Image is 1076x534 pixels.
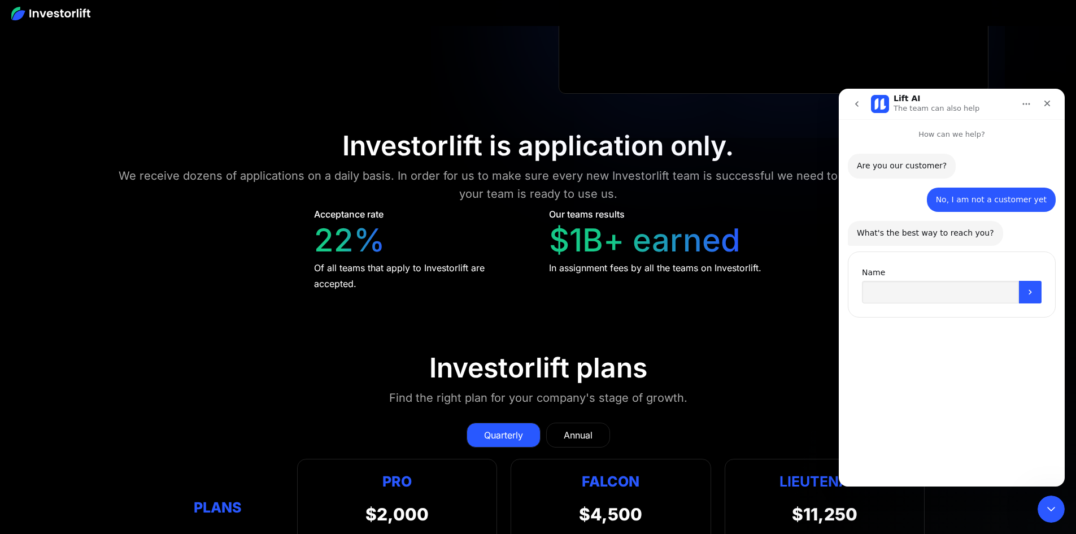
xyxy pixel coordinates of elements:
iframe: Intercom live chat [839,89,1065,487]
div: $4,500 [579,504,642,524]
div: Investorlift is application only. [342,129,734,162]
div: In assignment fees by all the teams on Investorlift. [549,260,761,276]
iframe: Intercom live chat [1038,496,1065,523]
div: Annual [564,428,593,442]
div: Our teams results [549,207,625,221]
div: Quarterly [484,428,523,442]
div: We receive dozens of applications on a daily basis. In order for us to make sure every new Invest... [108,167,969,203]
div: $2,000 [365,504,429,524]
div: Of all teams that apply to Investorlift are accepted. [314,260,528,292]
div: Acceptance rate [314,207,384,221]
div: Pro [365,471,429,493]
div: $11,250 [792,504,857,524]
div: Falcon [582,471,639,493]
div: Plans [151,496,284,518]
div: $1B+ earned [549,222,740,259]
div: Find the right plan for your company's stage of growth. [389,389,687,407]
div: 22% [314,222,385,259]
div: Investorlift plans [429,351,647,384]
strong: Lieutenant [779,473,870,490]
